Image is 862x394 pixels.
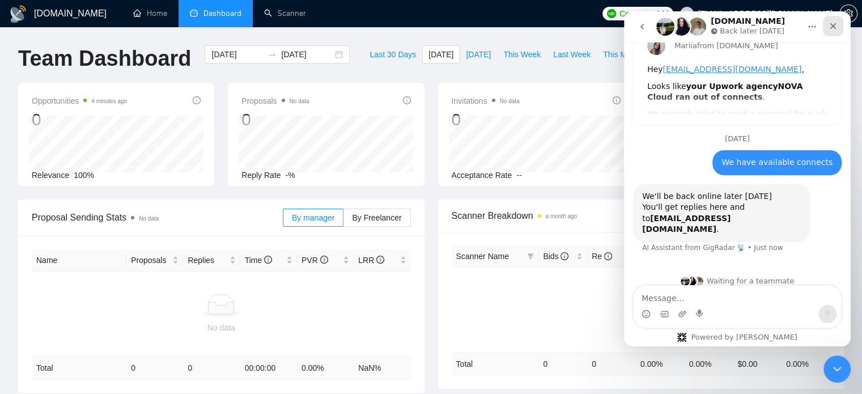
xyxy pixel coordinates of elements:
span: Proposal Sending Stats [32,210,283,224]
span: filter [525,248,536,265]
span: info-circle [376,256,384,264]
time: 4 minutes ago [91,98,127,104]
span: Replies [188,254,227,266]
span: info-circle [193,96,201,104]
span: info-circle [403,96,411,104]
span: Proposals [241,94,309,108]
button: Last Week [547,45,597,63]
span: user [683,10,691,18]
iframe: Intercom live chat [823,355,851,383]
span: to [267,50,277,59]
button: Last 30 Days [363,45,422,63]
span: Last Week [553,48,591,61]
a: setting [839,9,857,18]
td: 0.00 % [685,353,733,375]
img: logo [9,5,27,23]
span: No data [500,98,520,104]
div: 0 [32,109,127,130]
td: 00:00:00 [240,357,297,379]
div: 0 [452,109,520,130]
span: No data [290,98,309,104]
span: Last 30 Days [370,48,416,61]
span: [DATE] [428,48,453,61]
input: Start date [211,48,263,61]
span: PVR [302,256,328,265]
td: 0.00 % [782,353,830,375]
button: setting [839,5,857,23]
th: Name [32,249,126,272]
td: 0 [538,353,587,375]
button: [DATE] [460,45,497,63]
span: By manager [292,213,334,222]
td: $ 0.00 [733,353,782,375]
span: [DATE] [466,48,491,61]
td: 0.00 % [297,357,354,379]
time: a month ago [546,213,578,219]
span: LRR [358,256,384,265]
span: This Week [503,48,541,61]
button: This Week [497,45,547,63]
span: Connects: [619,7,653,20]
h1: Team Dashboard [18,45,191,72]
img: upwork-logo.png [607,9,616,18]
span: info-circle [604,252,612,260]
td: NaN % [354,357,410,379]
span: Invitations [452,94,520,108]
span: filter [527,253,534,260]
th: Proposals [126,249,183,272]
td: 0 [183,357,240,379]
span: info-circle [560,252,568,260]
span: Opportunities [32,94,127,108]
span: -% [286,171,295,180]
span: setting [840,9,857,18]
div: No data [36,321,406,334]
span: info-circle [320,256,328,264]
span: This Month [603,48,642,61]
button: This Month [597,45,648,63]
td: Total [452,353,539,375]
td: Total [32,357,126,379]
button: [DATE] [422,45,460,63]
div: No data [456,317,826,330]
span: dashboard [190,9,198,17]
span: Relevance [32,171,69,180]
span: Time [245,256,272,265]
span: Dashboard [203,9,241,18]
span: Scanner Breakdown [452,209,831,223]
span: No data [139,215,159,222]
td: 0 [587,353,636,375]
span: info-circle [264,256,272,264]
span: -- [516,171,521,180]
